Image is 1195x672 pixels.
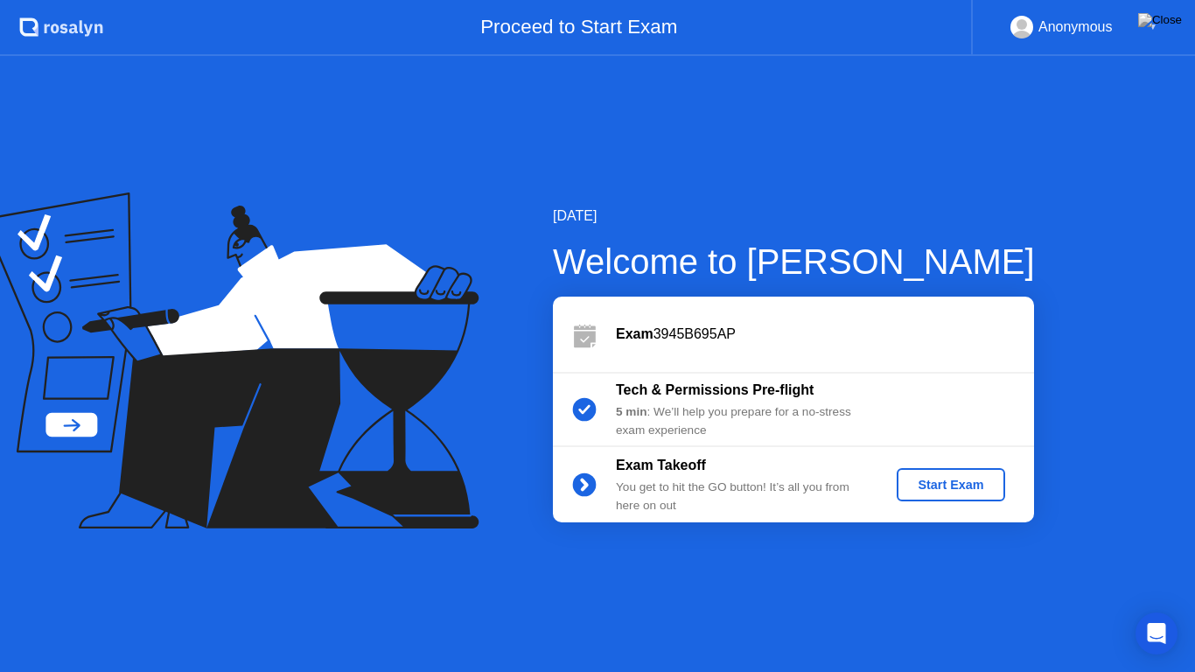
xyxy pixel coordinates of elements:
button: Start Exam [897,468,1004,501]
b: Exam [616,326,653,341]
div: Welcome to [PERSON_NAME] [553,235,1035,288]
div: You get to hit the GO button! It’s all you from here on out [616,479,868,514]
div: Start Exam [904,478,997,492]
div: : We’ll help you prepare for a no-stress exam experience [616,403,868,439]
b: 5 min [616,405,647,418]
img: Close [1138,13,1182,27]
div: Anonymous [1038,16,1113,38]
div: Open Intercom Messenger [1136,612,1178,654]
div: [DATE] [553,206,1035,227]
b: Exam Takeoff [616,458,706,472]
b: Tech & Permissions Pre-flight [616,382,814,397]
div: 3945B695AP [616,324,1034,345]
